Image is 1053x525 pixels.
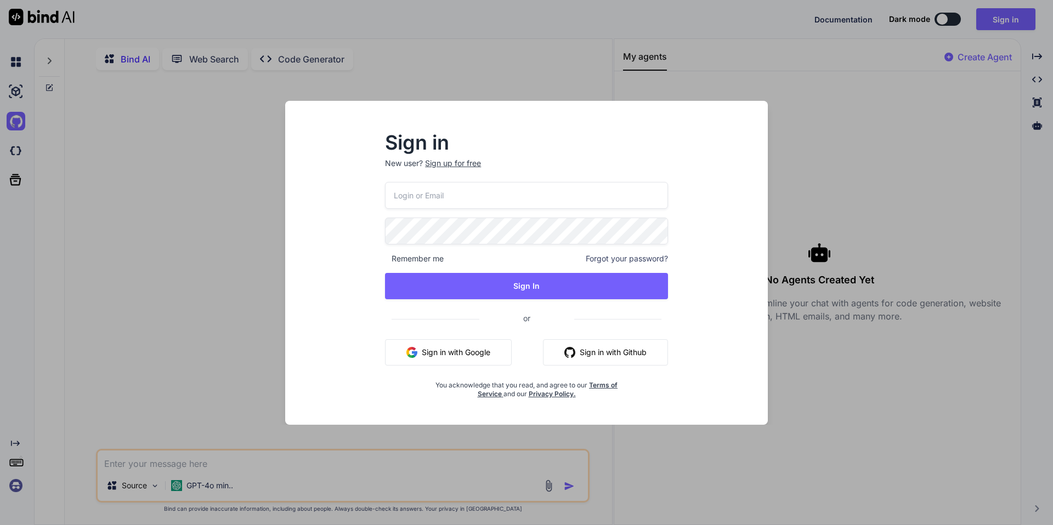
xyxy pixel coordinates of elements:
div: Sign up for free [425,158,481,169]
button: Sign In [385,273,668,299]
p: New user? [385,158,668,182]
button: Sign in with Github [543,339,668,366]
a: Terms of Service [478,381,618,398]
span: Remember me [385,253,444,264]
span: or [479,305,574,332]
img: google [406,347,417,358]
img: github [564,347,575,358]
a: Privacy Policy. [529,390,576,398]
button: Sign in with Google [385,339,512,366]
span: Forgot your password? [586,253,668,264]
div: You acknowledge that you read, and agree to our and our [432,374,621,398]
input: Login or Email [385,182,668,209]
h2: Sign in [385,134,668,151]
